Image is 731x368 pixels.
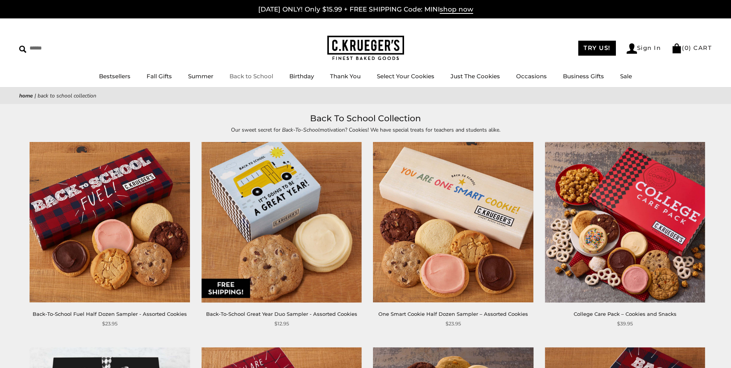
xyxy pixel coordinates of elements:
a: Business Gifts [563,73,604,80]
a: Occasions [516,73,547,80]
a: Select Your Cookies [377,73,434,80]
span: Back To School Collection [38,92,96,99]
em: Back-To-School [282,126,320,134]
a: College Care Pack – Cookies and Snacks [574,311,677,317]
a: Back-To-School Great Year Duo Sampler - Assorted Cookies [206,311,357,317]
a: [DATE] ONLY! Only $15.99 + FREE SHIPPING Code: MINIshop now [258,5,473,14]
a: Sale [620,73,632,80]
img: Search [19,46,26,53]
a: Birthday [289,73,314,80]
span: $23.95 [102,320,117,328]
span: 0 [685,44,689,51]
a: Thank You [330,73,361,80]
a: Summer [188,73,213,80]
img: C.KRUEGER'S [327,36,404,61]
img: Back-To-School Great Year Duo Sampler - Assorted Cookies [201,142,361,302]
a: Bestsellers [99,73,130,80]
span: $23.95 [446,320,461,328]
img: Back-To-School Fuel Half Dozen Sampler - Assorted Cookies [30,142,190,302]
input: Search [19,42,111,54]
h1: Back To School Collection [31,112,700,125]
a: One Smart Cookie Half Dozen Sampler – Assorted Cookies [378,311,528,317]
a: Home [19,92,33,99]
a: Sign In [627,43,661,54]
span: Our sweet secret for [231,126,282,134]
span: | [35,92,36,99]
span: $39.95 [617,320,633,328]
img: One Smart Cookie Half Dozen Sampler – Assorted Cookies [373,142,533,302]
a: Just The Cookies [450,73,500,80]
span: shop now [440,5,473,14]
a: (0) CART [672,44,712,51]
img: Bag [672,43,682,53]
a: Back-To-School Fuel Half Dozen Sampler - Assorted Cookies [33,311,187,317]
img: Account [627,43,637,54]
nav: breadcrumbs [19,91,712,100]
a: TRY US! [578,41,616,56]
a: Fall Gifts [147,73,172,80]
span: motivation? Cookies! We have special treats for teachers and students alike. [320,126,500,134]
span: $12.95 [274,320,289,328]
a: Back to School [229,73,273,80]
img: College Care Pack – Cookies and Snacks [545,142,705,302]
